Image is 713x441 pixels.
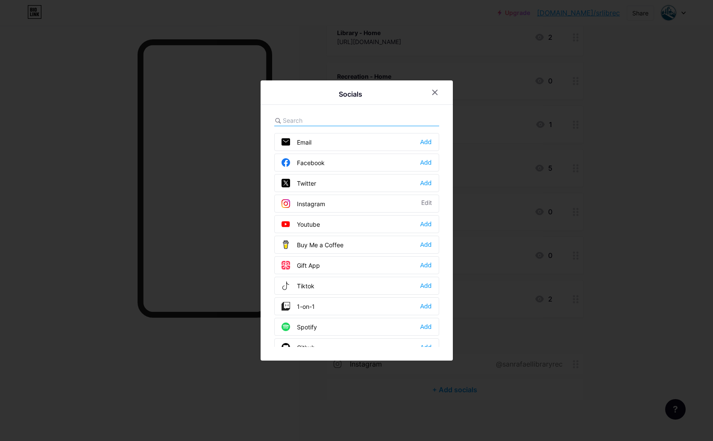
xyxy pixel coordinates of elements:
input: Search [283,116,377,125]
div: Gift App [282,261,320,269]
div: Instagram [282,199,325,208]
div: Youtube [282,220,320,228]
div: Add [420,138,431,146]
div: Twitter [282,179,316,187]
div: Buy Me a Coffee [282,240,343,249]
div: Add [420,343,431,352]
div: Add [420,302,431,311]
div: Add [420,220,431,228]
div: Add [420,240,431,249]
div: Add [420,179,431,187]
div: Add [420,158,431,167]
div: Spotify [282,323,317,331]
div: 1-on-1 [282,302,315,311]
div: Facebook [282,158,325,167]
div: Edit [421,199,432,208]
div: Add [420,281,431,290]
div: Add [420,323,431,331]
div: Add [420,261,431,269]
div: Github [282,343,315,352]
div: Socials [339,89,362,99]
div: Email [282,138,311,146]
div: Tiktok [282,281,314,290]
